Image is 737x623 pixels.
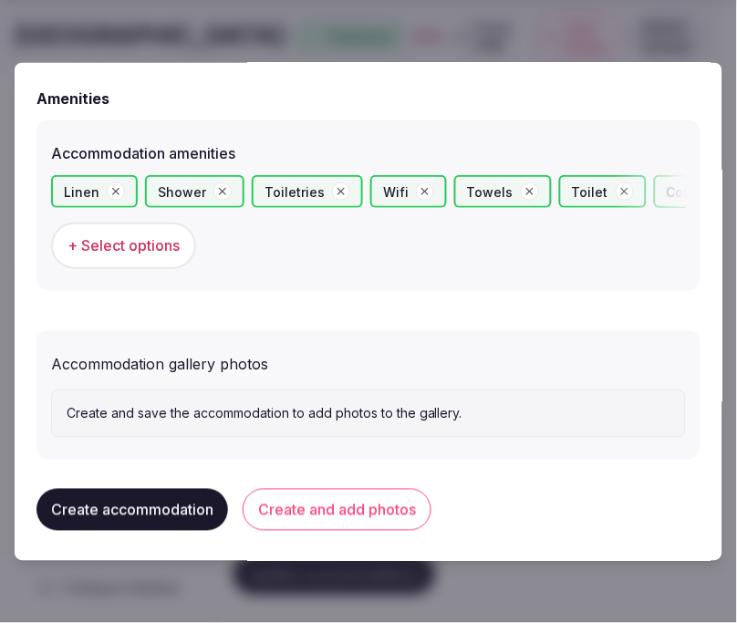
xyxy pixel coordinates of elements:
[67,405,670,423] p: Create and save the accommodation to add photos to the gallery.
[51,146,686,161] label: Accommodation amenities
[145,175,244,208] div: Shower
[243,489,431,531] button: Create and add photos
[36,489,228,531] button: Create accommodation
[454,175,552,208] div: Towels
[67,235,180,255] span: + Select options
[370,175,447,208] div: Wifi
[559,175,647,208] div: Toilet
[51,346,686,375] div: Accommodation gallery photos
[51,175,138,208] div: Linen
[252,175,363,208] div: Toiletries
[51,223,196,268] button: + Select options
[36,88,109,109] h2: Amenities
